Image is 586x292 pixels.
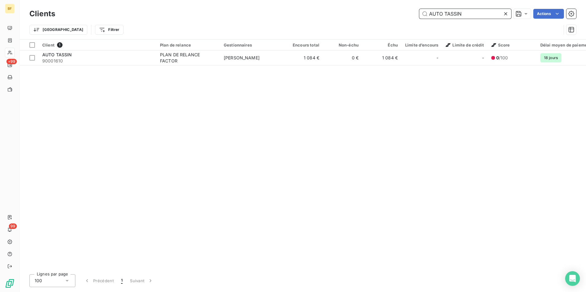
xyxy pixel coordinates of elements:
input: Rechercher [419,9,511,19]
span: +99 [6,59,17,64]
button: [GEOGRAPHIC_DATA] [29,25,87,35]
button: Actions [533,9,564,19]
span: - [482,55,484,61]
span: 100 [35,278,42,284]
div: Plan de relance [160,43,216,47]
span: 0 [496,55,499,60]
button: Précédent [80,274,117,287]
span: Score [491,43,510,47]
div: Échu [366,43,398,47]
button: Suivant [126,274,157,287]
td: 1 084 € [284,51,323,65]
span: 90001610 [42,58,153,64]
td: 1 084 € [362,51,401,65]
span: AUTO TASSIN [42,52,72,57]
div: Non-échu [327,43,359,47]
div: Gestionnaires [224,43,280,47]
span: Client [42,43,55,47]
button: 1 [117,274,126,287]
span: - [436,55,438,61]
span: 18 jours [540,53,561,62]
div: Encours total [287,43,319,47]
img: Logo LeanPay [5,279,15,288]
span: 99 [9,223,17,229]
span: /100 [496,55,508,61]
div: BF [5,4,15,13]
div: PLAN DE RELANCE FACTOR [160,52,216,64]
div: Limite d’encours [405,43,438,47]
div: Open Intercom Messenger [565,271,580,286]
span: [PERSON_NAME] [224,55,260,60]
h3: Clients [29,8,55,19]
td: 0 € [323,51,362,65]
span: Limite de crédit [446,43,484,47]
span: 1 [121,278,123,284]
span: 1 [57,42,63,48]
button: Filtrer [95,25,123,35]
